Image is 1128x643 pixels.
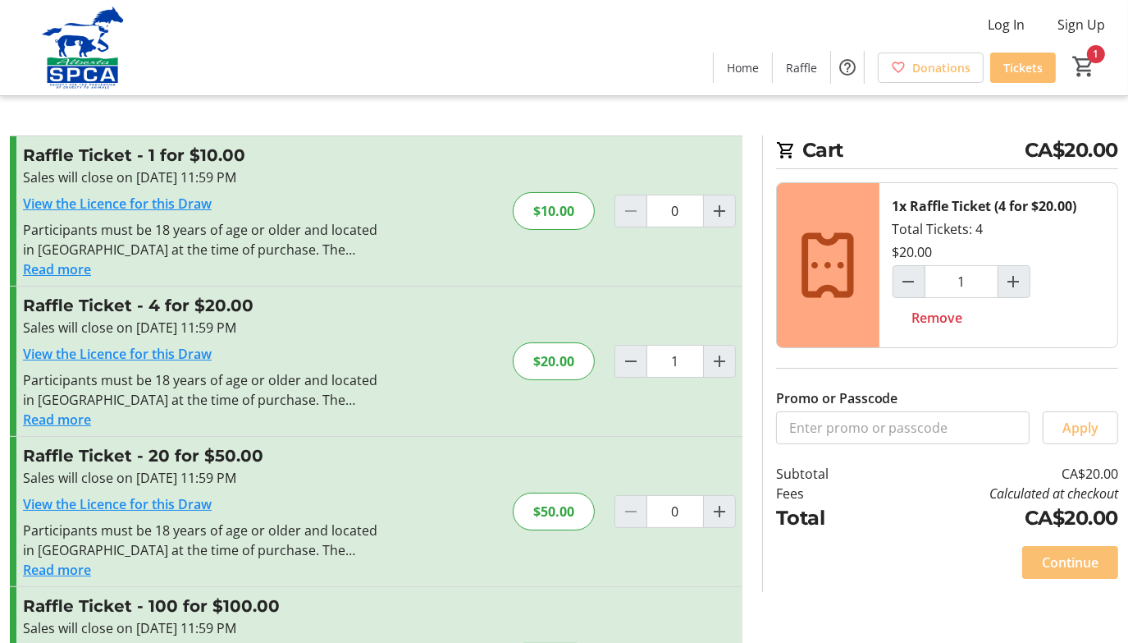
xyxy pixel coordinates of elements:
div: $20.00 [513,342,595,380]
a: Tickets [990,53,1056,83]
span: Log In [988,15,1025,34]
div: $50.00 [513,493,595,530]
button: Help [831,51,864,84]
div: Participants must be 18 years of age or older and located in [GEOGRAPHIC_DATA] at the time of pur... [23,220,381,259]
input: Raffle Ticket Quantity [646,345,704,378]
td: CA$20.00 [875,503,1118,533]
span: Donations [912,59,970,76]
button: Read more [23,560,91,580]
button: Log In [975,11,1038,38]
button: Cart [1069,52,1098,81]
a: View the Licence for this Draw [23,495,212,513]
span: Tickets [1003,59,1043,76]
div: Total Tickets: 4 [879,183,1117,347]
h3: Raffle Ticket - 20 for $50.00 [23,443,381,468]
a: Donations [878,53,984,83]
button: Decrement by one [893,266,925,297]
span: Sign Up [1057,15,1105,34]
span: Continue [1042,553,1098,572]
div: $20.00 [893,242,933,262]
h3: Raffle Ticket - 100 for $100.00 [23,594,381,618]
span: Apply [1062,418,1098,438]
input: Raffle Ticket Quantity [646,195,704,227]
div: Sales will close on [DATE] 11:59 PM [23,468,381,488]
button: Apply [1043,411,1118,444]
div: $10.00 [513,192,595,230]
td: Subtotal [776,464,875,484]
h2: Cart [776,135,1118,169]
td: CA$20.00 [875,464,1118,484]
button: Increment by one [704,346,735,377]
td: Calculated at checkout [875,484,1118,503]
button: Remove [893,301,983,334]
td: Total [776,503,875,533]
a: Raffle [773,53,830,83]
button: Sign Up [1044,11,1118,38]
div: Sales will close on [DATE] 11:59 PM [23,318,381,338]
label: Promo or Passcode [776,388,898,408]
td: Fees [776,484,875,503]
button: Read more [23,410,91,429]
span: Remove [912,308,963,328]
button: Increment by one [704,195,735,227]
button: Read more [23,259,91,279]
span: Home [727,59,759,76]
span: CA$20.00 [1025,135,1118,165]
div: Sales will close on [DATE] 11:59 PM [23,618,381,638]
input: Raffle Ticket (4 for $20.00) Quantity [925,265,998,298]
div: Participants must be 18 years of age or older and located in [GEOGRAPHIC_DATA] at the time of pur... [23,370,381,410]
img: Alberta SPCA's Logo [10,7,156,89]
input: Enter promo or passcode [776,411,1030,444]
button: Increment by one [998,266,1030,297]
h3: Raffle Ticket - 1 for $10.00 [23,143,381,168]
a: Home [714,53,772,83]
div: Sales will close on [DATE] 11:59 PM [23,168,381,187]
span: Raffle [786,59,817,76]
input: Raffle Ticket Quantity [646,495,704,528]
h3: Raffle Ticket - 4 for $20.00 [23,293,381,318]
a: View the Licence for this Draw [23,345,212,363]
div: Participants must be 18 years of age or older and located in [GEOGRAPHIC_DATA] at the time of pur... [23,521,381,560]
a: View the Licence for this Draw [23,195,212,213]
div: 1x Raffle Ticket (4 for $20.00) [893,196,1077,216]
button: Increment by one [704,496,735,527]
button: Continue [1022,546,1118,579]
button: Decrement by one [615,346,646,377]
